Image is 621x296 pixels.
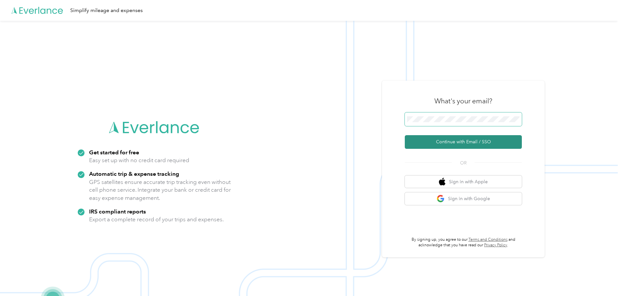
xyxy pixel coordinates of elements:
[89,170,179,177] strong: Automatic trip & expense tracking
[434,97,492,106] h3: What's your email?
[89,178,231,202] p: GPS satellites ensure accurate trip tracking even without cell phone service. Integrate your bank...
[405,192,522,205] button: google logoSign in with Google
[484,243,507,248] a: Privacy Policy
[469,237,508,242] a: Terms and Conditions
[70,6,143,15] div: Simplify mileage and expenses
[89,149,139,156] strong: Get started for free
[437,195,445,203] img: google logo
[452,160,475,166] span: OR
[89,215,224,224] p: Export a complete record of your trips and expenses.
[405,135,522,149] button: Continue with Email / SSO
[89,208,146,215] strong: IRS compliant reports
[89,156,189,164] p: Easy set up with no credit card required
[405,175,522,188] button: apple logoSign in with Apple
[439,178,445,186] img: apple logo
[405,237,522,248] p: By signing up, you agree to our and acknowledge that you have read our .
